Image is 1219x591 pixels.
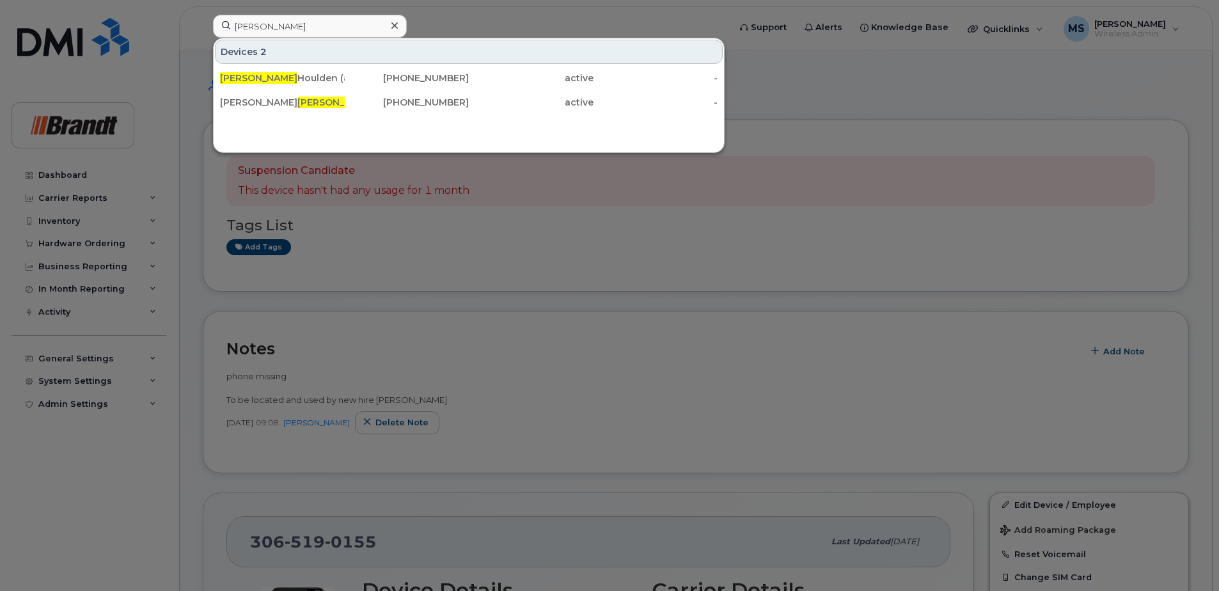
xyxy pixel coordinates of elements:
div: - [594,96,718,109]
div: active [469,96,594,109]
span: [PERSON_NAME] [297,97,375,108]
div: active [469,72,594,84]
span: [PERSON_NAME] [220,72,297,84]
a: [PERSON_NAME][PERSON_NAME][PHONE_NUMBER]active- [215,91,723,114]
span: 2 [260,45,267,58]
div: [PHONE_NUMBER] [345,72,469,84]
div: [PERSON_NAME] [220,96,345,109]
div: [PHONE_NUMBER] [345,96,469,109]
a: [PERSON_NAME]Houlden (at It)[PHONE_NUMBER]active- [215,67,723,90]
div: Houlden (at It) [220,72,345,84]
div: - [594,72,718,84]
div: Devices [215,40,723,64]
